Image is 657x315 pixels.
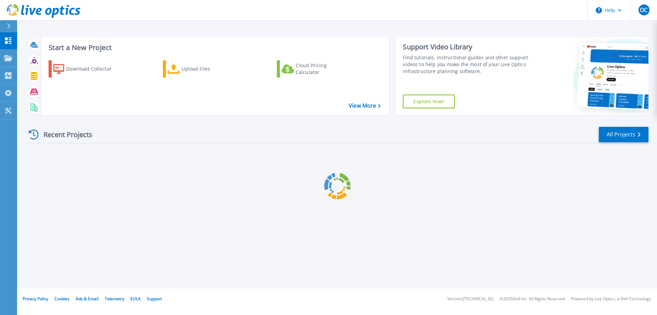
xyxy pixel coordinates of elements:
li: © 2025 Dell Inc. All Rights Reserved [500,297,565,301]
div: Find tutorials, instructional guides and other support videos to help you make the most of your L... [403,54,531,75]
a: Upload Files [163,60,239,77]
a: Cookies [54,296,69,302]
a: Privacy Policy [23,296,48,302]
a: Download Collector [49,60,125,77]
div: Support Video Library [403,43,531,51]
a: View More [349,102,381,109]
li: Version: [TECHNICAL_ID] [447,297,493,301]
div: Recent Projects [26,126,102,143]
div: Download Collector [66,62,121,76]
a: All Projects [599,127,648,142]
div: Cloud Pricing Calculator [296,62,350,76]
div: Upload Files [181,62,236,76]
h3: Start a New Project [49,44,381,51]
a: Explore Now! [403,95,455,108]
a: Cloud Pricing Calculator [277,60,353,77]
a: EULA [130,296,141,302]
span: OC [640,7,647,13]
a: Support [147,296,162,302]
a: Ads & Email [76,296,99,302]
li: Powered by Live Optics, a Dell Technology [571,297,651,301]
a: Telemetry [105,296,124,302]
